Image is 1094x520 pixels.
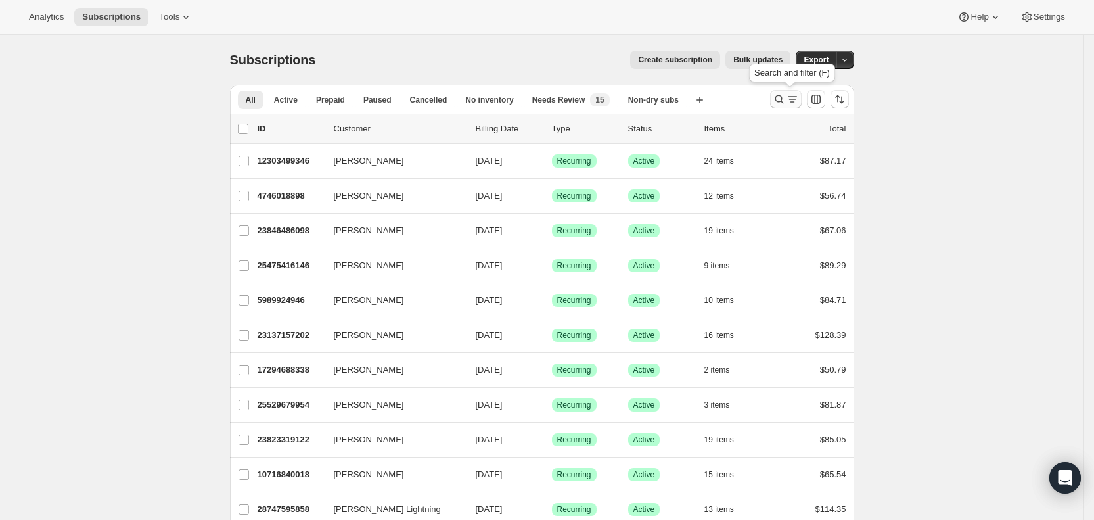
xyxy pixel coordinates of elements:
[704,330,734,341] span: 16 items
[334,433,404,446] span: [PERSON_NAME]
[815,330,846,340] span: $128.39
[258,329,323,342] p: 23137157202
[258,396,846,414] div: 25529679954[PERSON_NAME][DATE]SuccessRecurringSuccessActive3 items$81.87
[557,156,591,166] span: Recurring
[258,291,846,310] div: 5989924946[PERSON_NAME][DATE]SuccessRecurringSuccessActive10 items$84.71
[704,361,744,379] button: 2 items
[316,95,345,105] span: Prepaid
[704,396,744,414] button: 3 items
[704,504,734,515] span: 13 items
[334,189,404,202] span: [PERSON_NAME]
[363,95,392,105] span: Paused
[820,260,846,270] span: $89.29
[704,431,748,449] button: 19 items
[258,122,323,135] p: ID
[633,400,655,410] span: Active
[334,468,404,481] span: [PERSON_NAME]
[258,468,323,481] p: 10716840018
[633,435,655,445] span: Active
[704,122,770,135] div: Items
[151,8,200,26] button: Tools
[633,191,655,201] span: Active
[949,8,1009,26] button: Help
[630,51,720,69] button: Create subscription
[633,365,655,375] span: Active
[628,122,694,135] p: Status
[334,122,465,135] p: Customer
[258,294,323,307] p: 5989924946
[258,503,323,516] p: 28747595858
[476,225,503,235] span: [DATE]
[21,8,72,26] button: Analytics
[410,95,447,105] span: Cancelled
[334,294,404,307] span: [PERSON_NAME]
[326,255,457,276] button: [PERSON_NAME]
[476,122,541,135] p: Billing Date
[557,225,591,236] span: Recurring
[258,256,846,275] div: 25475416146[PERSON_NAME][DATE]SuccessRecurringSuccessActive9 items$89.29
[476,400,503,410] span: [DATE]
[704,500,748,519] button: 13 items
[326,325,457,346] button: [PERSON_NAME]
[595,95,604,105] span: 15
[230,53,316,67] span: Subscriptions
[704,256,744,275] button: 9 items
[274,95,298,105] span: Active
[633,260,655,271] span: Active
[532,95,585,105] span: Needs Review
[159,12,179,22] span: Tools
[476,469,503,479] span: [DATE]
[326,360,457,381] button: [PERSON_NAME]
[704,291,748,310] button: 10 items
[633,225,655,236] span: Active
[704,469,734,480] span: 15 items
[704,465,748,484] button: 15 items
[258,398,323,412] p: 25529679954
[804,55,829,65] span: Export
[633,469,655,480] span: Active
[476,191,503,201] span: [DATE]
[258,189,323,202] p: 4746018898
[326,151,457,172] button: [PERSON_NAME]
[557,365,591,375] span: Recurring
[476,365,503,375] span: [DATE]
[334,154,404,168] span: [PERSON_NAME]
[258,326,846,344] div: 23137157202[PERSON_NAME][DATE]SuccessRecurringSuccessActive16 items$128.39
[334,329,404,342] span: [PERSON_NAME]
[82,12,141,22] span: Subscriptions
[704,222,748,240] button: 19 items
[820,400,846,410] span: $81.87
[820,191,846,201] span: $56.74
[1034,12,1065,22] span: Settings
[557,191,591,201] span: Recurring
[820,469,846,479] span: $65.54
[326,464,457,485] button: [PERSON_NAME]
[704,435,734,445] span: 19 items
[334,503,441,516] span: [PERSON_NAME] Lightning
[326,394,457,415] button: [PERSON_NAME]
[770,90,802,108] button: Search and filter results
[828,122,846,135] p: Total
[258,154,323,168] p: 12303499346
[820,225,846,235] span: $67.06
[796,51,836,69] button: Export
[258,224,323,237] p: 23846486098
[258,431,846,449] div: 23823319122[PERSON_NAME][DATE]SuccessRecurringSuccessActive19 items$85.05
[704,156,734,166] span: 24 items
[326,185,457,206] button: [PERSON_NAME]
[334,224,404,237] span: [PERSON_NAME]
[704,295,734,306] span: 10 items
[1049,462,1081,494] div: Open Intercom Messenger
[820,295,846,305] span: $84.71
[820,156,846,166] span: $87.17
[820,365,846,375] span: $50.79
[29,12,64,22] span: Analytics
[476,156,503,166] span: [DATE]
[334,259,404,272] span: [PERSON_NAME]
[725,51,790,69] button: Bulk updates
[820,435,846,444] span: $85.05
[733,55,783,65] span: Bulk updates
[476,295,503,305] span: [DATE]
[326,290,457,311] button: [PERSON_NAME]
[633,156,655,166] span: Active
